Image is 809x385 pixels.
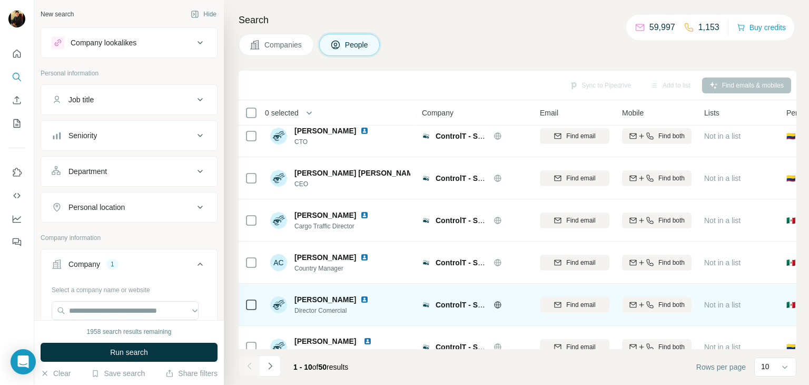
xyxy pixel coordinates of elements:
button: Job title [41,87,217,112]
div: Job title [68,94,94,105]
span: Director Comercial [294,306,381,315]
span: [PERSON_NAME] [294,294,356,305]
span: Not in a list [704,343,741,351]
span: Find email [566,342,595,352]
span: ControlT - Software para transporte [436,174,560,182]
button: Find email [540,297,609,313]
img: Logo of ControlT - Software para transporte [422,174,430,182]
button: Personal location [41,195,217,220]
img: LinkedIn logo [360,253,369,262]
button: Company1 [41,252,217,281]
p: Company information [41,233,218,243]
div: Department [68,166,107,177]
button: Navigate to next page [260,355,281,377]
img: Logo of ControlT - Software para transporte [422,301,430,309]
div: New search [41,9,74,19]
span: Not in a list [704,258,741,267]
img: LinkedIn logo [363,337,372,345]
button: Search [8,68,25,86]
span: Find both [658,258,685,267]
span: [PERSON_NAME] [294,126,356,136]
button: Run search [41,343,218,362]
button: Find both [622,128,692,144]
button: Seniority [41,123,217,148]
span: Companies [264,40,303,50]
span: Mobile [622,108,644,118]
span: Find both [658,342,685,352]
span: ControlT - Software para transporte [436,258,560,267]
button: Find both [622,170,692,186]
img: Avatar [270,170,287,187]
button: Company lookalikes [41,30,217,55]
button: Use Surfe on LinkedIn [8,163,25,182]
button: Find both [622,339,692,355]
span: ControlT - Software para transporte [436,301,560,309]
img: Avatar [270,128,287,145]
span: 🇨🇴 [786,173,795,184]
span: Not in a list [704,301,741,309]
span: CTO [294,137,381,147]
button: Department [41,159,217,184]
img: Logo of ControlT - Software para transporte [422,216,430,225]
span: Find both [658,174,685,183]
button: Find email [540,170,609,186]
button: Use Surfe API [8,186,25,205]
span: Find email [566,258,595,267]
button: My lists [8,114,25,133]
div: 1958 search results remaining [87,327,172,336]
h4: Search [239,13,796,27]
div: Open Intercom Messenger [11,349,36,374]
span: Find both [658,300,685,310]
span: Find email [566,216,595,225]
img: LinkedIn logo [360,127,369,135]
img: Avatar [270,212,287,229]
span: [PERSON_NAME] [PERSON_NAME] [294,168,420,178]
button: Find both [622,255,692,271]
img: Logo of ControlT - Software para transporte [422,132,430,140]
span: Rows per page [696,362,746,372]
span: of [312,363,319,371]
span: 🇨🇴 [786,342,795,352]
img: Avatar [8,11,25,27]
button: Share filters [165,368,218,379]
div: Select a company name or website [52,281,206,295]
span: Find email [566,174,595,183]
p: 59,997 [649,21,675,34]
button: Find email [540,339,609,355]
span: Find email [566,131,595,141]
span: CEO [294,179,410,189]
span: People [345,40,369,50]
span: 🇲🇽 [786,257,795,268]
p: 1,153 [698,21,719,34]
div: Company [68,259,100,269]
span: Not in a list [704,132,741,140]
img: Logo of ControlT - Software para transporte [422,258,430,267]
span: Company [422,108,453,118]
button: Quick start [8,44,25,63]
span: Not in a list [704,174,741,182]
button: Find email [540,128,609,144]
span: ControlT - Software para transporte [436,216,560,225]
p: Personal information [41,69,218,78]
span: Email [540,108,558,118]
span: Run search [110,347,148,358]
div: Company lookalikes [71,37,136,48]
span: [PERSON_NAME] [294,252,356,263]
span: [PERSON_NAME] [294,337,356,345]
button: Find both [622,213,692,228]
button: Buy credits [737,20,786,35]
span: 0 selected [265,108,299,118]
button: Feedback [8,233,25,252]
img: LinkedIn logo [360,211,369,219]
button: Save search [91,368,145,379]
div: 1 [106,259,119,269]
img: Logo of ControlT - Software para transporte [422,343,430,351]
span: 🇲🇽 [786,215,795,226]
span: 🇲🇽 [786,300,795,310]
span: Lists [704,108,719,118]
div: Seniority [68,130,97,141]
span: ControlT - Software para transporte [436,343,560,351]
button: Dashboard [8,209,25,228]
p: 10 [761,361,769,372]
span: 50 [319,363,327,371]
